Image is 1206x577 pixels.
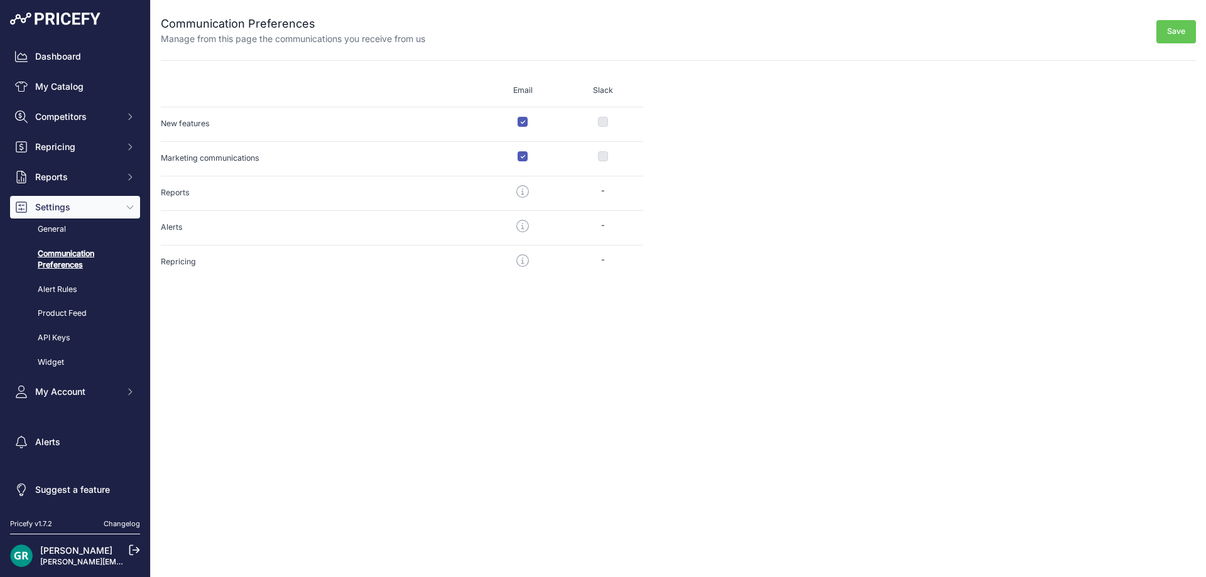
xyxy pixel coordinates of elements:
p: Email [482,85,563,97]
a: Communication Preferences [10,243,140,276]
a: API Keys [10,327,140,349]
span: Competitors [35,111,117,123]
button: My Account [10,380,140,403]
a: [PERSON_NAME][EMAIL_ADDRESS][DOMAIN_NAME] [40,557,234,566]
a: Alert Rules [10,279,140,301]
button: Settings [10,196,140,218]
img: Pricefy Logo [10,13,100,25]
span: Reports [35,171,117,183]
span: My Account [35,386,117,398]
div: Pricefy v1.7.2 [10,519,52,529]
p: Marketing communications [161,151,482,166]
span: Settings [35,201,117,213]
a: Widget [10,352,140,374]
a: Alerts [10,431,140,453]
a: General [10,218,140,240]
button: Repricing [10,136,140,158]
h2: Communication Preferences [161,15,425,33]
p: New features [161,116,482,131]
a: Suggest a feature [10,478,140,501]
p: Reports [161,185,482,200]
span: Repricing [35,141,117,153]
div: - [563,254,643,266]
button: Reports [10,166,140,188]
div: - [563,220,643,232]
a: Product Feed [10,303,140,325]
a: [PERSON_NAME] [40,545,112,556]
nav: Sidebar [10,45,140,504]
button: Save [1156,20,1196,43]
a: Changelog [104,519,140,528]
p: Slack [563,85,643,97]
a: Dashboard [10,45,140,68]
p: Manage from this page the communications you receive from us [161,33,425,45]
p: Repricing [161,254,482,269]
a: My Catalog [10,75,140,98]
p: Alerts [161,220,482,235]
div: - [563,185,643,197]
button: Competitors [10,105,140,128]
